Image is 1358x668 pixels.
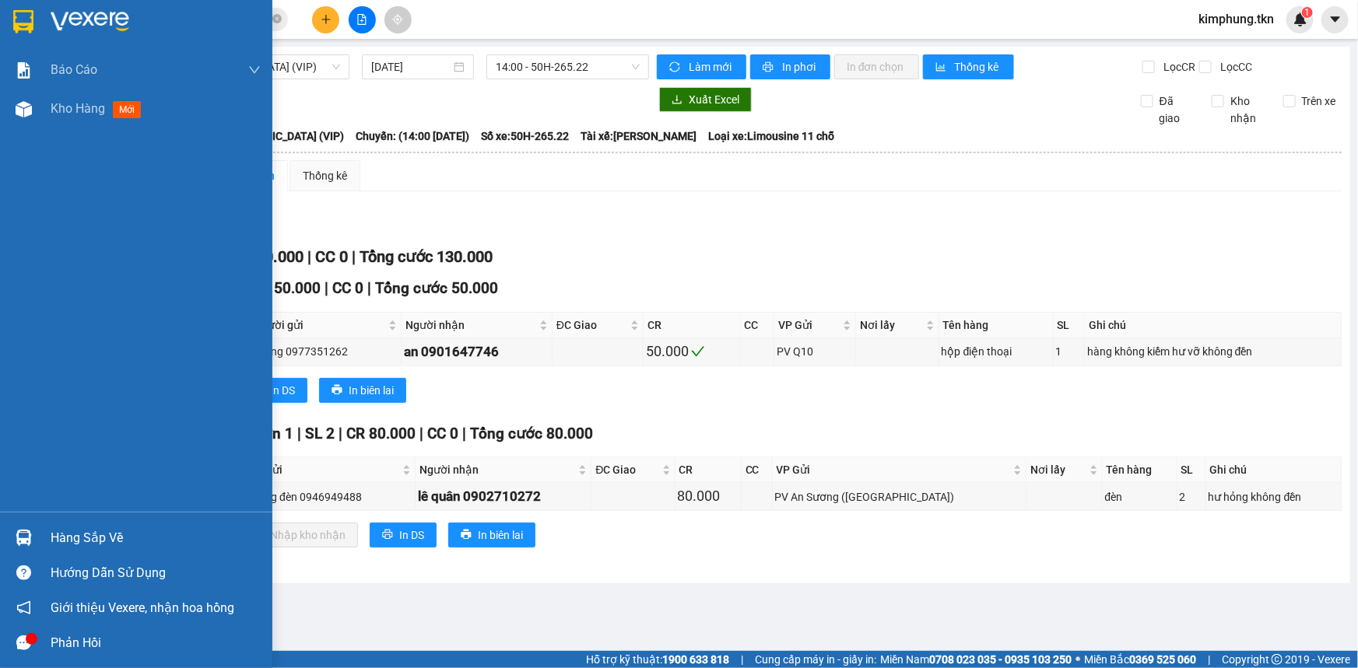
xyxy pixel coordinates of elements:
[312,6,339,33] button: plus
[297,425,301,442] span: |
[16,530,32,546] img: warehouse-icon
[16,635,31,650] span: message
[1084,651,1196,668] span: Miền Bắc
[741,651,743,668] span: |
[462,425,466,442] span: |
[763,61,776,74] span: printer
[675,457,742,483] th: CR
[478,526,523,544] span: In biên lai
[939,313,1054,338] th: Tên hàng
[1085,313,1342,338] th: Ghi chú
[586,651,729,668] span: Hỗ trợ kỹ thuật:
[773,483,1027,510] td: PV An Sương (Hàng Hóa)
[1321,6,1349,33] button: caret-down
[777,461,1011,478] span: VP Gửi
[113,101,141,118] span: mới
[646,341,738,362] div: 50.000
[272,14,282,23] span: close-circle
[461,529,472,541] span: printer
[370,523,437,547] button: printerIn DS
[1272,654,1283,665] span: copyright
[305,425,335,442] span: SL 2
[778,317,840,334] span: VP Gửi
[1103,457,1177,483] th: Tên hàng
[662,653,729,666] strong: 1900 633 818
[708,128,834,145] span: Loại xe: Limousine 11 chỗ
[644,313,741,338] th: CR
[1153,93,1200,127] span: Đã giao
[346,425,416,442] span: CR 80.000
[325,279,328,297] span: |
[419,425,423,442] span: |
[1296,93,1342,110] span: Trên xe
[834,54,919,79] button: In đơn chọn
[1304,7,1310,18] span: 1
[384,6,412,33] button: aim
[240,523,358,547] button: downloadNhập kho nhận
[51,561,261,585] div: Hướng dẫn sử dụng
[942,343,1051,360] div: hộp điện thoại
[254,317,385,334] span: Người gửi
[1328,12,1342,26] span: caret-down
[1206,457,1342,483] th: Ghi chú
[240,378,307,403] button: printerIn DS
[16,565,31,580] span: question-circle
[1054,313,1086,338] th: SL
[1209,488,1339,505] div: hư hỏng không đền
[270,382,295,399] span: In DS
[678,485,739,507] div: 80.000
[669,61,683,74] span: sync
[321,14,332,25] span: plus
[252,343,398,360] div: phong 0977351262
[691,344,705,358] span: check
[339,425,342,442] span: |
[595,461,658,478] span: ĐC Giao
[777,343,853,360] div: PV Q10
[367,279,371,297] span: |
[556,317,627,334] span: ĐC Giao
[1030,461,1086,478] span: Nơi lấy
[880,651,1072,668] span: Miền Nam
[272,12,282,27] span: close-circle
[581,128,697,145] span: Tài xế: [PERSON_NAME]
[1157,58,1198,75] span: Lọc CR
[1056,343,1083,360] div: 1
[51,598,234,617] span: Giới thiệu Vexere, nhận hoa hồng
[419,461,576,478] span: Người nhận
[252,425,293,442] span: Đơn 1
[13,10,33,33] img: logo-vxr
[1224,93,1271,127] span: Kho nhận
[382,529,393,541] span: printer
[427,425,458,442] span: CC 0
[405,317,536,334] span: Người nhận
[1186,9,1286,29] span: kimphung.tkn
[1302,7,1313,18] sup: 1
[360,247,493,266] span: Tổng cước 130.000
[332,279,363,297] span: CC 0
[1177,457,1206,483] th: SL
[16,600,31,615] span: notification
[349,382,394,399] span: In biên lai
[392,14,403,25] span: aim
[448,523,535,547] button: printerIn biên lai
[16,101,32,117] img: warehouse-icon
[404,341,549,362] div: an 0901647746
[755,651,876,668] span: Cung cấp máy in - giấy in:
[51,101,105,116] span: Kho hàng
[1214,58,1254,75] span: Lọc CC
[319,378,406,403] button: printerIn biên lai
[672,94,683,107] span: download
[750,54,830,79] button: printerIn phơi
[1129,653,1196,666] strong: 0369 525 060
[349,6,376,33] button: file-add
[741,313,775,338] th: CC
[935,61,949,74] span: bar-chart
[315,247,348,266] span: CC 0
[332,384,342,397] span: printer
[51,526,261,550] div: Hàng sắp về
[371,58,451,75] input: 15/08/2025
[775,488,1024,505] div: PV An Sương ([GEOGRAPHIC_DATA])
[782,58,818,75] span: In phơi
[251,279,321,297] span: CR 50.000
[955,58,1002,75] span: Thống kê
